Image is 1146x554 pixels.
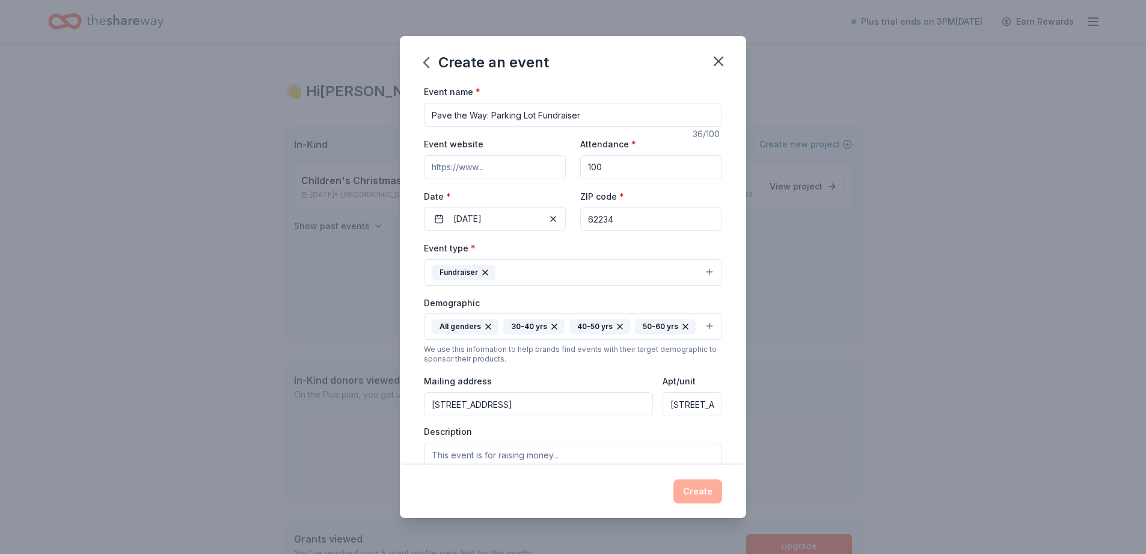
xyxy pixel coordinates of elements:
[424,392,653,416] input: Enter a US address
[503,319,565,334] div: 30-40 yrs
[580,207,722,231] input: 12345 (U.S. only)
[569,319,630,334] div: 40-50 yrs
[580,155,722,179] input: 20
[580,191,624,203] label: ZIP code
[424,86,480,98] label: Event name
[424,313,722,340] button: All genders30-40 yrs40-50 yrs50-60 yrs
[432,319,498,334] div: All genders
[424,207,566,231] button: [DATE]
[424,191,566,203] label: Date
[424,155,566,179] input: https://www...
[580,138,636,150] label: Attendance
[663,392,722,416] input: #
[663,375,696,387] label: Apt/unit
[424,259,722,286] button: Fundraiser
[432,265,495,280] div: Fundraiser
[424,138,483,150] label: Event website
[635,319,696,334] div: 50-60 yrs
[693,127,722,141] div: 36 /100
[424,53,549,72] div: Create an event
[424,103,722,127] input: Spring Fundraiser
[424,426,472,438] label: Description
[424,345,722,364] div: We use this information to help brands find events with their target demographic to sponsor their...
[424,297,480,309] label: Demographic
[424,375,492,387] label: Mailing address
[424,242,476,254] label: Event type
